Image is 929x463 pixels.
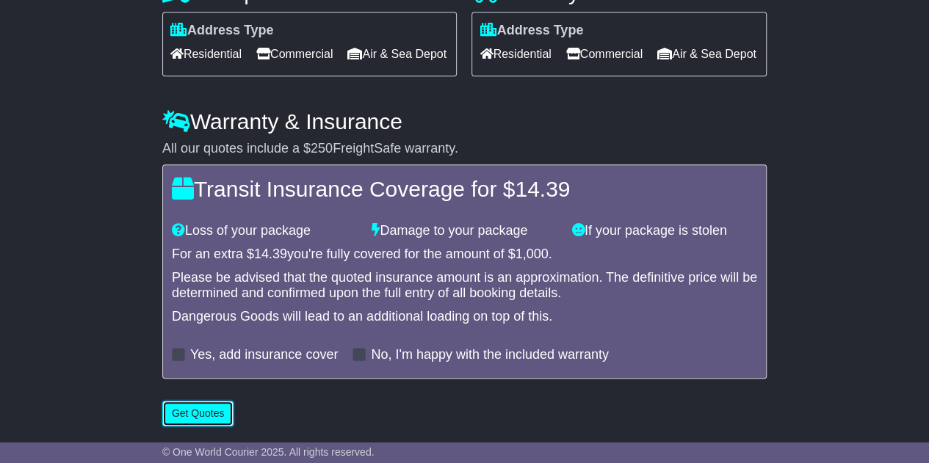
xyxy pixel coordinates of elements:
div: If your package is stolen [565,223,764,239]
span: 250 [311,141,333,156]
button: Get Quotes [162,401,234,426]
span: Air & Sea Depot [347,43,447,65]
span: 1,000 [516,247,549,261]
div: Please be advised that the quoted insurance amount is an approximation. The definitive price will... [172,270,757,302]
span: Commercial [256,43,333,65]
span: © One World Courier 2025. All rights reserved. [162,446,375,458]
label: Address Type [480,23,583,39]
label: Address Type [170,23,274,39]
span: Residential [170,43,242,65]
label: No, I'm happy with the included warranty [371,347,609,363]
h4: Transit Insurance Coverage for $ [172,177,757,201]
span: 14.39 [254,247,287,261]
span: Residential [480,43,551,65]
h4: Warranty & Insurance [162,109,767,134]
div: Dangerous Goods will lead to an additional loading on top of this. [172,309,757,325]
span: Commercial [566,43,643,65]
div: Damage to your package [364,223,564,239]
div: Loss of your package [165,223,364,239]
span: 14.39 [515,177,570,201]
span: Air & Sea Depot [657,43,756,65]
div: All our quotes include a $ FreightSafe warranty. [162,141,767,157]
label: Yes, add insurance cover [190,347,338,363]
div: For an extra $ you're fully covered for the amount of $ . [172,247,757,263]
